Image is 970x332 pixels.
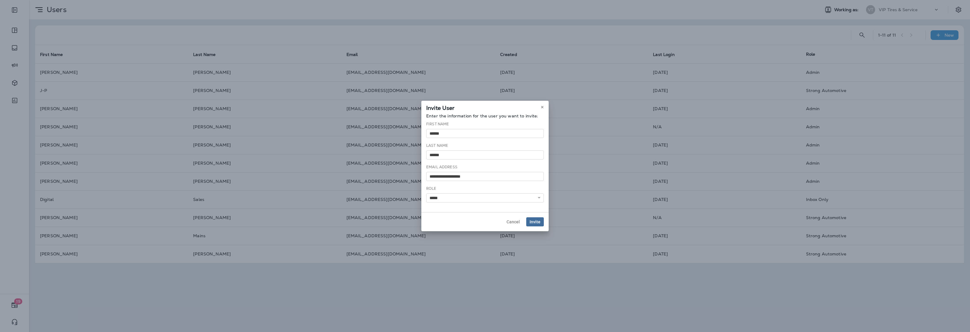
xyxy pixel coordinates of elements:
[526,217,544,226] button: Invite
[503,217,523,226] button: Cancel
[426,143,448,148] label: Last Name
[426,165,457,169] label: Email Address
[426,122,449,127] label: First Name
[426,113,544,118] p: Enter the information for the user you want to invite:
[421,101,549,113] div: Invite User
[530,220,540,224] span: Invite
[507,220,520,224] span: Cancel
[426,186,436,191] label: Role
